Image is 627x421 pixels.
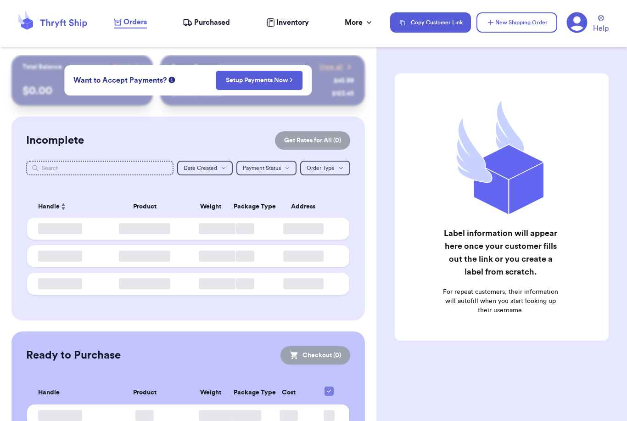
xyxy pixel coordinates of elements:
th: Package Type [228,381,263,404]
button: Checkout (0) [280,346,350,365]
h2: Ready to Purchase [26,348,121,363]
a: Inventory [266,17,309,28]
span: Orders [123,17,147,28]
th: Product [96,196,193,218]
span: Payment Status [243,165,281,171]
span: Inventory [276,17,309,28]
span: View all [319,62,343,72]
button: Copy Customer Link [390,12,471,33]
span: Want to Accept Payments? [73,75,167,86]
a: Setup Payments Now [226,76,293,85]
th: Package Type [228,196,263,218]
div: $ 123.45 [332,89,354,98]
span: Handle [38,202,60,212]
p: Recent Payments [171,62,222,72]
span: Help [593,23,609,34]
a: Purchased [183,17,230,28]
button: Date Created [177,161,233,175]
p: $ 0.00 [22,84,142,98]
div: $ 45.99 [334,76,354,85]
th: Weight [193,381,228,404]
span: Payout [111,62,131,72]
h2: Label information will appear here once your customer fills out the link or you create a label fr... [442,227,560,278]
a: Orders [114,17,147,28]
button: Get Rates for All (0) [275,131,350,150]
span: Date Created [184,165,217,171]
a: Help [593,15,609,34]
div: More [345,17,374,28]
input: Search [26,161,174,175]
th: Address [263,196,349,218]
button: Sort ascending [60,201,67,212]
th: Cost [263,381,314,404]
button: Order Type [300,161,350,175]
span: Handle [38,388,60,398]
span: Purchased [194,17,230,28]
span: Order Type [307,165,335,171]
p: Total Balance [22,62,62,72]
button: Setup Payments Now [216,71,303,90]
button: New Shipping Order [476,12,557,33]
button: Payment Status [236,161,297,175]
p: For repeat customers, their information will autofill when you start looking up their username. [442,287,560,315]
th: Weight [193,196,228,218]
th: Product [96,381,193,404]
h2: Incomplete [26,133,84,148]
a: View all [319,62,354,72]
a: Payout [111,62,142,72]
